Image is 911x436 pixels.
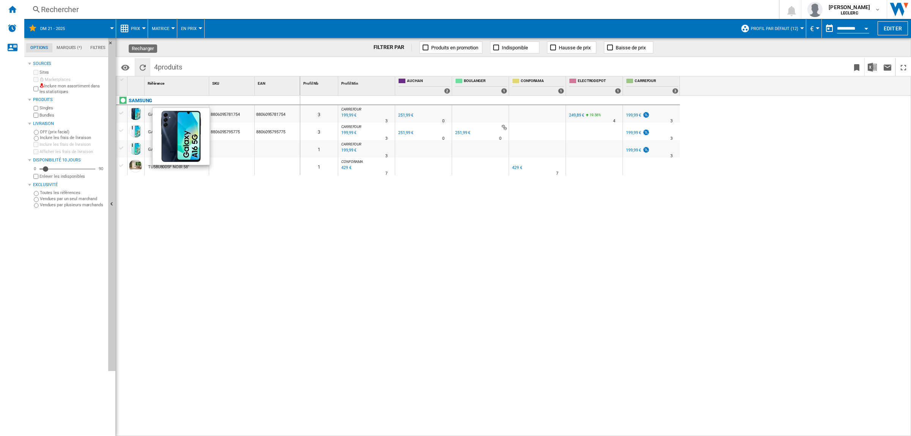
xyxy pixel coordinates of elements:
[158,63,182,71] span: produits
[569,113,584,118] div: 249,89 €
[868,63,877,72] img: excel-24x24.png
[146,76,209,88] div: Sort None
[578,78,621,85] span: ELECTRODEPOT
[39,70,105,75] label: Sites
[148,141,220,158] div: GALAXY A16 A166 TURQUOISE 128GO
[33,84,38,94] input: Inclure mon assortiment dans les statistiques
[341,142,361,146] span: CARREFOUR
[152,19,173,38] button: Matrice
[181,19,200,38] button: En Prix
[822,21,837,36] button: md-calendar
[97,166,105,172] div: 90
[374,44,412,51] div: FILTRER PAR
[341,107,361,111] span: CARREFOUR
[604,41,653,54] button: Baisse de prix
[385,152,388,160] div: Délai de livraison : 3 jours
[34,197,39,202] input: Vendues par un seul marchand
[302,76,338,88] div: Profil Nb Sort None
[419,41,482,54] button: Produits en promotion
[499,135,501,142] div: Délai de livraison : 0 jour
[39,83,105,95] label: Inclure mon assortiment dans les statistiques
[341,125,361,129] span: CARREFOUR
[589,113,598,117] span: 19.56
[521,78,564,85] span: CONFORAMA
[865,58,880,76] button: Télécharger au format Excel
[258,81,265,85] span: EAN
[129,76,144,88] div: Sort None
[407,78,450,85] span: AUCHAN
[39,112,105,118] label: Bundles
[26,43,52,52] md-tab-item: Options
[626,130,641,135] div: 199,99 €
[39,165,95,173] md-slider: Disponibilité
[642,147,650,153] img: promotionV3.png
[148,123,206,141] div: GALAXY A16 A166 GRIS 128GO
[859,21,873,34] button: Open calendar
[841,11,858,16] b: LECLERC
[511,164,522,172] div: 429 €
[431,45,478,51] span: Produits en promotion
[502,45,528,51] span: Indisponible
[150,58,186,74] span: 4
[300,158,338,175] div: 1
[340,76,395,88] div: Sort None
[40,129,105,135] label: OFF (prix facial)
[340,129,356,137] div: Mise à jour : lundi 1 septembre 2025 06:36
[625,147,650,154] div: 199,99 €
[625,112,650,119] div: 199,99 €
[567,76,623,95] div: ELECTRODEPOT 1 offers sold by ELECTRODEPOT
[33,174,38,179] input: Afficher les frais de livraison
[33,97,105,103] div: Produits
[118,60,133,74] button: Options
[40,202,105,208] label: Vendues par plusieurs marchands
[341,81,358,85] span: Profil Min
[810,25,814,33] span: €
[878,21,908,35] button: Editer
[340,164,351,172] div: Mise à jour : lundi 1 septembre 2025 06:50
[256,76,300,88] div: EAN Sort None
[302,76,338,88] div: Sort None
[398,130,413,135] div: 251,99 €
[34,203,39,208] input: Vendues par plusieurs marchands
[849,58,864,76] button: Créer un favoris
[751,26,798,31] span: Profil par défaut (12)
[40,135,105,141] label: Inclure les frais de livraison
[642,112,650,118] img: promotionV3.png
[810,19,818,38] div: €
[209,123,254,140] div: 8806095795775
[340,112,356,119] div: Mise à jour : lundi 1 septembre 2025 06:05
[255,105,300,123] div: 8806095781754
[626,148,641,153] div: 199,99 €
[33,106,38,111] input: Singles
[613,117,615,125] div: Délai de livraison : 4 jours
[300,140,338,158] div: 1
[211,76,254,88] div: SKU Sort None
[807,2,823,17] img: profile.jpg
[39,77,105,82] label: Marketplaces
[255,123,300,140] div: 8806095795775
[547,41,596,54] button: Hausse de prix
[34,136,39,141] input: Inclure les frais de livraison
[52,43,86,52] md-tab-item: Marques (*)
[615,88,621,94] div: 1 offers sold by ELECTRODEPOT
[340,76,395,88] div: Profil Min Sort None
[635,78,678,85] span: CARREFOUR
[512,165,522,170] div: 429 €
[28,19,112,38] div: DM 21 - 2025
[624,76,680,95] div: CARREFOUR 3 offers sold by CARREFOUR
[33,182,105,188] div: Exclusivité
[896,58,911,76] button: Plein écran
[558,88,564,94] div: 1 offers sold by CONFORAMA
[131,19,144,38] button: Prix
[209,105,254,123] div: 8806095781754
[33,157,105,163] div: Disponibilité 10 Jours
[40,19,73,38] button: DM 21 - 2025
[34,130,39,135] input: OFF (prix facial)
[490,41,539,54] button: Indisponible
[385,170,388,177] div: Délai de livraison : 7 jours
[40,26,65,31] span: DM 21 - 2025
[511,76,566,95] div: CONFORAMA 1 offers sold by CONFORAMA
[108,38,117,52] button: Masquer
[672,88,678,94] div: 3 offers sold by CARREFOUR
